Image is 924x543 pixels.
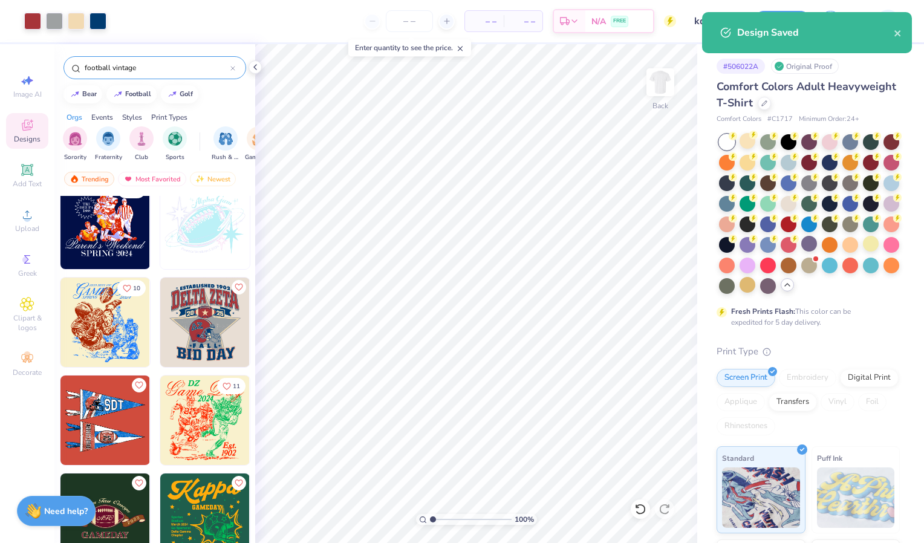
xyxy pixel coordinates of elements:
div: Digital Print [840,369,899,387]
div: Original Proof [771,59,839,74]
strong: Fresh Prints Flash: [731,307,795,316]
button: filter button [95,126,122,162]
img: Puff Ink [817,467,895,528]
div: bear [82,91,97,97]
button: Like [232,280,246,294]
span: – – [511,15,535,28]
span: Comfort Colors Adult Heavyweight T-Shirt [717,79,896,110]
img: Back [648,70,672,94]
img: most_fav.gif [123,175,133,183]
img: trending.gif [70,175,79,183]
img: 5292fa97-41a5-471b-ab4c-170362f77be7 [249,376,339,465]
button: Like [117,280,146,296]
button: filter button [163,126,187,162]
div: Print Type [717,345,900,359]
button: filter button [245,126,273,162]
img: 0713e636-5b72-4435-8700-48b486851fc7 [149,180,239,269]
span: 10 [133,285,140,291]
span: Decorate [13,368,42,377]
input: – – [386,10,433,32]
button: football [106,85,157,103]
img: bd4cfa51-e624-4f7d-be07-be20a31024de [60,180,150,269]
div: Print Types [151,112,187,123]
button: filter button [212,126,239,162]
img: 3cc91f7d-7221-495c-86a6-fec303d963bc [149,278,239,367]
button: golf [161,85,198,103]
input: Try "Alpha" [83,62,230,74]
img: 07f7d4a1-758c-40fd-bdba-c12ab77d6099 [160,376,250,465]
img: ae292698-ed82-40d7-8c8d-58686097675e [249,278,339,367]
div: This color can be expedited for 5 day delivery. [731,306,880,328]
div: Back [652,100,668,111]
button: filter button [129,126,154,162]
span: Clipart & logos [6,313,48,333]
button: filter button [63,126,87,162]
div: filter for Fraternity [95,126,122,162]
img: 86dd0169-4f34-468c-974a-a1f47afc948b [149,376,239,465]
div: Trending [64,172,114,186]
div: Rhinestones [717,417,775,435]
span: FREE [613,17,626,25]
img: trend_line.gif [113,91,123,98]
button: bear [63,85,102,103]
div: filter for Sports [163,126,187,162]
div: filter for Game Day [245,126,273,162]
input: Untitled Design [685,9,744,33]
span: Minimum Order: 24 + [799,114,859,125]
span: Designs [14,134,41,144]
div: Embroidery [779,369,836,387]
span: Club [135,153,148,162]
div: golf [180,91,193,97]
span: Greek [18,268,37,278]
span: N/A [591,15,606,28]
div: Vinyl [821,393,854,411]
button: Like [132,378,146,392]
img: Rush & Bid Image [219,132,233,146]
img: trend_line.gif [70,91,80,98]
button: Like [217,378,246,394]
img: trend_line.gif [168,91,177,98]
strong: Need help? [44,506,88,517]
img: Club Image [135,132,148,146]
div: Enter quantity to see the price. [348,39,471,56]
div: filter for Club [129,126,154,162]
img: a22c8bd2-ae99-4b40-9e79-99b84fe79a6c [160,278,250,367]
button: Like [232,476,246,490]
div: football [125,91,151,97]
img: be1492c5-f10d-4f11-b9de-a4f678c7fbae [249,180,339,269]
button: close [894,25,902,40]
div: # 506022A [717,59,765,74]
div: Newest [190,172,236,186]
div: Transfers [769,393,817,411]
span: Image AI [13,89,42,99]
span: Add Text [13,179,42,189]
div: Events [91,112,113,123]
span: Comfort Colors [717,114,761,125]
img: Sports Image [168,132,182,146]
span: # C1717 [767,114,793,125]
div: Screen Print [717,369,775,387]
span: Standard [722,452,754,464]
img: bd25101c-83e2-45e6-bb55-b8e8797bbdf8 [60,376,150,465]
span: Fraternity [95,153,122,162]
div: Most Favorited [118,172,186,186]
img: Fraternity Image [102,132,115,146]
div: filter for Sorority [63,126,87,162]
img: e1e020d4-c52e-4792-890d-1df15e3fc7fb [60,278,150,367]
div: Design Saved [737,25,894,40]
span: Sports [166,153,184,162]
div: Orgs [67,112,82,123]
div: Styles [122,112,142,123]
img: 526a0a8a-f467-415e-8219-ab5675bc1150 [160,180,250,269]
div: Foil [858,393,887,411]
span: 11 [233,383,240,389]
span: Upload [15,224,39,233]
img: Sorority Image [68,132,82,146]
div: Applique [717,393,765,411]
span: – – [472,15,496,28]
img: Game Day Image [252,132,266,146]
div: filter for Rush & Bid [212,126,239,162]
img: Newest.gif [195,175,205,183]
span: Sorority [64,153,86,162]
span: Puff Ink [817,452,842,464]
